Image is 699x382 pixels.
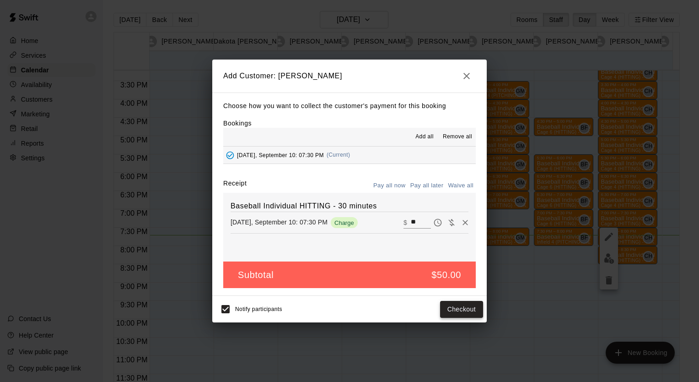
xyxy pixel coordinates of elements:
label: Bookings [223,120,252,127]
span: Waive payment [445,218,458,226]
h6: Baseball Individual HITTING - 30 minutes [231,200,468,212]
h5: Subtotal [238,269,274,281]
span: Notify participants [235,306,282,313]
label: Receipt [223,179,247,193]
button: Checkout [440,301,483,318]
span: [DATE], September 10: 07:30 PM [237,152,324,158]
button: Add all [410,130,439,144]
button: Remove all [439,130,476,144]
span: Charge [331,219,358,226]
button: Pay all later [408,179,446,193]
span: (Current) [327,152,350,158]
h5: $50.00 [431,269,461,281]
p: Choose how you want to collect the customer's payment for this booking [223,100,476,112]
h2: Add Customer: [PERSON_NAME] [212,60,487,93]
button: Added - Collect Payment[DATE], September 10: 07:30 PM(Current) [223,147,476,164]
button: Pay all now [371,179,408,193]
button: Added - Collect Payment [223,148,237,162]
button: Remove [458,216,472,229]
p: $ [403,218,407,227]
span: Add all [415,132,434,142]
p: [DATE], September 10: 07:30 PM [231,218,328,227]
span: Remove all [443,132,472,142]
span: Pay later [431,218,445,226]
button: Waive all [446,179,476,193]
